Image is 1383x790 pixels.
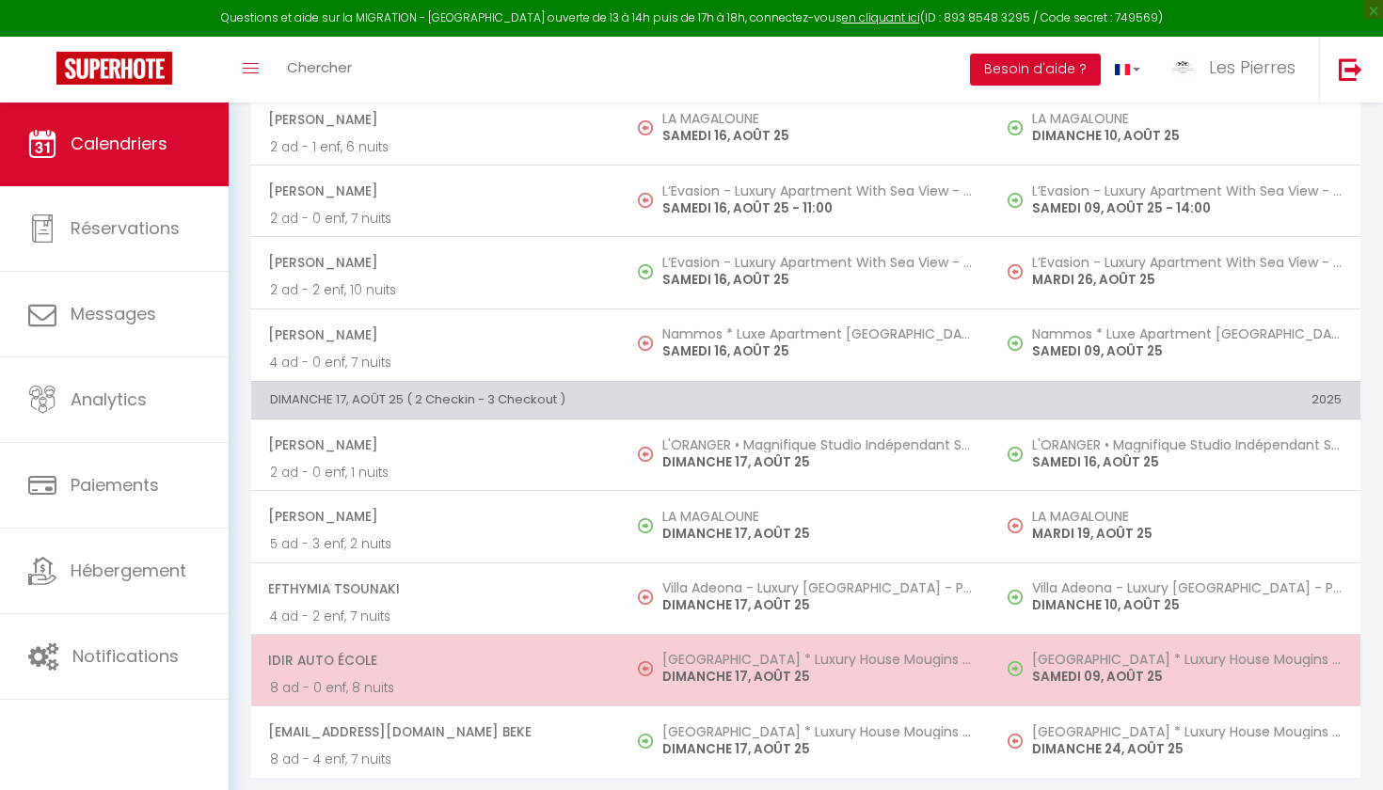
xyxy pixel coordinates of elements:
[1168,54,1197,82] img: ...
[270,678,602,698] p: 8 ad - 0 enf, 8 nuits
[662,341,972,361] p: SAMEDI 16, AOÛT 25
[56,52,172,85] img: Super Booking
[970,54,1101,86] button: Besoin d'aide ?
[1032,326,1342,341] h5: Nammos * Luxe Apartment [GEOGRAPHIC_DATA]
[268,498,602,534] span: [PERSON_NAME]
[268,714,602,750] span: [EMAIL_ADDRESS][DOMAIN_NAME] Beke
[662,126,972,146] p: SAMEDI 16, AOÛT 25
[1008,336,1023,351] img: NO IMAGE
[71,559,186,582] span: Hébergement
[662,667,972,687] p: DIMANCHE 17, AOÛT 25
[273,37,366,103] a: Chercher
[638,590,653,605] img: NO IMAGE
[991,381,1360,419] th: 2025
[268,427,602,463] span: [PERSON_NAME]
[1008,120,1023,135] img: NO IMAGE
[1032,255,1342,270] h5: L’Evasion - Luxury Apartment With Sea View - Pool
[15,8,72,64] button: Open LiveChat chat widget
[1032,183,1342,198] h5: L’Evasion - Luxury Apartment With Sea View - Pool
[270,607,602,626] p: 4 ad - 2 enf, 7 nuits
[1032,509,1342,524] h5: LA MAGALOUNE
[662,198,972,218] p: SAMEDI 16, AOÛT 25 - 11:00
[662,509,972,524] h5: LA MAGALOUNE
[1032,198,1342,218] p: SAMEDI 09, AOÛT 25 - 14:00
[268,173,602,209] span: [PERSON_NAME]
[662,270,972,290] p: SAMEDI 16, AOÛT 25
[1008,734,1023,749] img: NO IMAGE
[662,255,972,270] h5: L’Evasion - Luxury Apartment With Sea View - Pool
[1032,111,1342,126] h5: LA MAGALOUNE
[251,381,991,419] th: DIMANCHE 17, AOÛT 25 ( 2 Checkin - 3 Checkout )
[662,437,972,452] h5: L'ORANGER • Magnifique Studio Indépendant Sur Mougins
[268,102,602,137] span: [PERSON_NAME]
[1209,55,1296,79] span: Les Pierres
[1032,739,1342,759] p: DIMANCHE 24, AOÛT 25
[1032,270,1342,290] p: MARDI 26, AOÛT 25
[662,652,972,667] h5: [GEOGRAPHIC_DATA] * Luxury House Mougins * Pool * AC
[662,183,972,198] h5: L’Evasion - Luxury Apartment With Sea View - Pool
[662,724,972,739] h5: [GEOGRAPHIC_DATA] * Luxury House Mougins * Pool * AC
[638,120,653,135] img: NO IMAGE
[1154,37,1319,103] a: ... Les Pierres
[638,661,653,676] img: NO IMAGE
[1008,661,1023,676] img: NO IMAGE
[1032,580,1342,595] h5: Villa Adeona - Luxury [GEOGRAPHIC_DATA] - Pool - AC
[1032,341,1342,361] p: SAMEDI 09, AOÛT 25
[1032,437,1342,452] h5: L'ORANGER • Magnifique Studio Indépendant Sur Mougins
[1032,667,1342,687] p: SAMEDI 09, AOÛT 25
[71,473,159,497] span: Paiements
[268,642,602,678] span: Idir Auto école
[270,280,602,300] p: 2 ad - 2 enf, 10 nuits
[1032,452,1342,472] p: SAMEDI 16, AOÛT 25
[268,571,602,607] span: Efthymia Tsounaki
[662,111,972,126] h5: LA MAGALOUNE
[71,216,180,240] span: Réservations
[270,463,602,482] p: 2 ad - 0 enf, 1 nuits
[268,317,602,353] span: [PERSON_NAME]
[270,353,602,372] p: 4 ad - 0 enf, 7 nuits
[1008,447,1023,462] img: NO IMAGE
[1032,652,1342,667] h5: [GEOGRAPHIC_DATA] * Luxury House Mougins * Pool * AC
[1032,126,1342,146] p: DIMANCHE 10, AOÛT 25
[270,534,602,554] p: 5 ad - 3 enf, 2 nuits
[71,387,147,411] span: Analytics
[662,326,972,341] h5: Nammos * Luxe Apartment [GEOGRAPHIC_DATA]
[1008,264,1023,279] img: NO IMAGE
[662,739,972,759] p: DIMANCHE 17, AOÛT 25
[638,193,653,208] img: NO IMAGE
[638,336,653,351] img: NO IMAGE
[71,302,156,325] span: Messages
[1008,590,1023,605] img: NO IMAGE
[638,447,653,462] img: NO IMAGE
[662,580,972,595] h5: Villa Adeona - Luxury [GEOGRAPHIC_DATA] - Pool - AC
[662,524,972,544] p: DIMANCHE 17, AOÛT 25
[270,209,602,229] p: 2 ad - 0 enf, 7 nuits
[270,137,602,157] p: 2 ad - 1 enf, 6 nuits
[287,57,352,77] span: Chercher
[662,595,972,615] p: DIMANCHE 17, AOÛT 25
[1032,595,1342,615] p: DIMANCHE 10, AOÛT 25
[71,132,167,155] span: Calendriers
[1339,57,1362,81] img: logout
[1008,193,1023,208] img: NO IMAGE
[72,644,179,668] span: Notifications
[1008,518,1023,533] img: NO IMAGE
[842,9,920,25] a: en cliquant ici
[662,452,972,472] p: DIMANCHE 17, AOÛT 25
[268,245,602,280] span: [PERSON_NAME]
[1032,524,1342,544] p: MARDI 19, AOÛT 25
[270,750,602,769] p: 8 ad - 4 enf, 7 nuits
[1032,724,1342,739] h5: [GEOGRAPHIC_DATA] * Luxury House Mougins * Pool * AC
